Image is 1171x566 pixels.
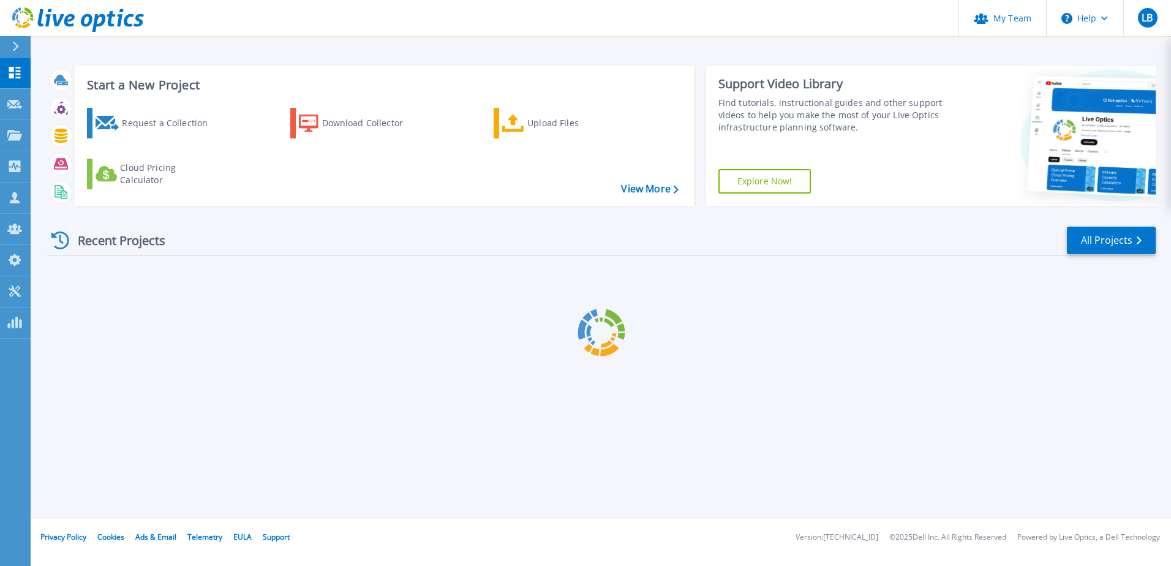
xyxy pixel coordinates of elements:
div: Recent Projects [47,225,182,255]
a: Ads & Email [135,532,176,542]
a: Support [263,532,290,542]
a: Telemetry [187,532,222,542]
a: Cloud Pricing Calculator [87,159,224,189]
a: EULA [233,532,252,542]
div: Support Video Library [718,76,947,92]
div: Cloud Pricing Calculator [120,162,218,186]
span: LB [1142,13,1153,23]
a: All Projects [1067,227,1156,254]
a: Explore Now! [718,169,811,194]
a: Download Collector [290,108,427,138]
li: © 2025 Dell Inc. All Rights Reserved [889,534,1006,541]
div: Download Collector [322,111,420,135]
div: Request a Collection [122,111,220,135]
div: Find tutorials, instructional guides and other support videos to help you make the most of your L... [718,97,947,134]
li: Powered by Live Optics, a Dell Technology [1017,534,1160,541]
div: Upload Files [527,111,625,135]
a: Request a Collection [87,108,224,138]
a: Privacy Policy [40,532,86,542]
a: View More [621,183,678,195]
a: Cookies [97,532,124,542]
h3: Start a New Project [87,78,678,92]
li: Version: [TECHNICAL_ID] [796,534,878,541]
a: Upload Files [494,108,630,138]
